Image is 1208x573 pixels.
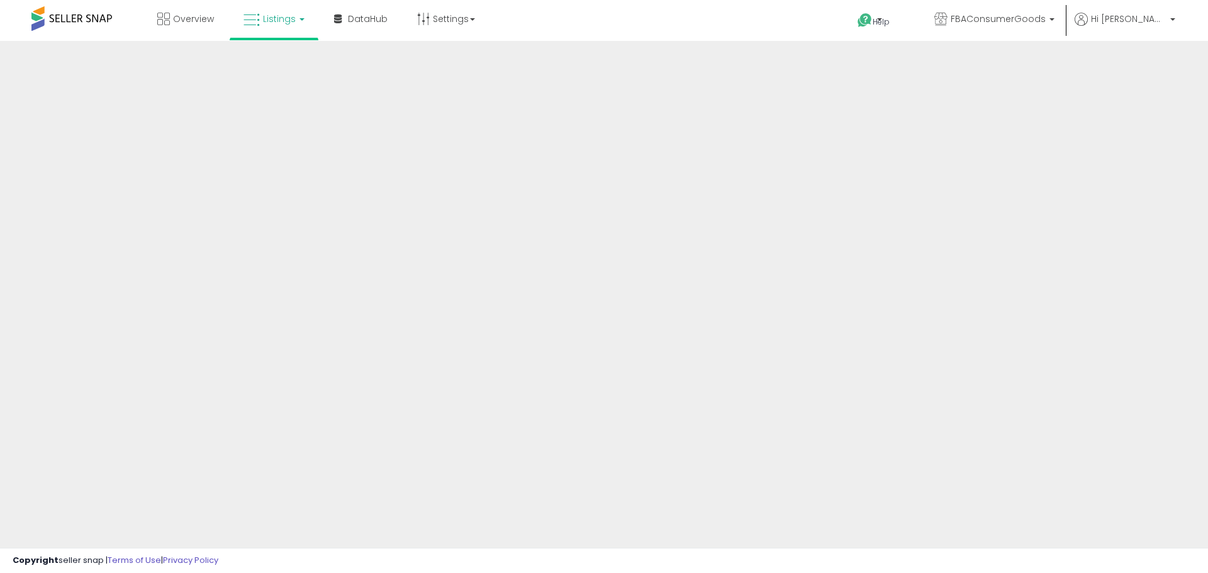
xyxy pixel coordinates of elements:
[173,13,214,25] span: Overview
[1091,13,1166,25] span: Hi [PERSON_NAME]
[951,13,1046,25] span: FBAConsumerGoods
[847,3,914,41] a: Help
[857,13,873,28] i: Get Help
[13,555,218,567] div: seller snap | |
[163,554,218,566] a: Privacy Policy
[263,13,296,25] span: Listings
[108,554,161,566] a: Terms of Use
[348,13,388,25] span: DataHub
[1075,13,1175,41] a: Hi [PERSON_NAME]
[873,16,890,27] span: Help
[13,554,59,566] strong: Copyright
